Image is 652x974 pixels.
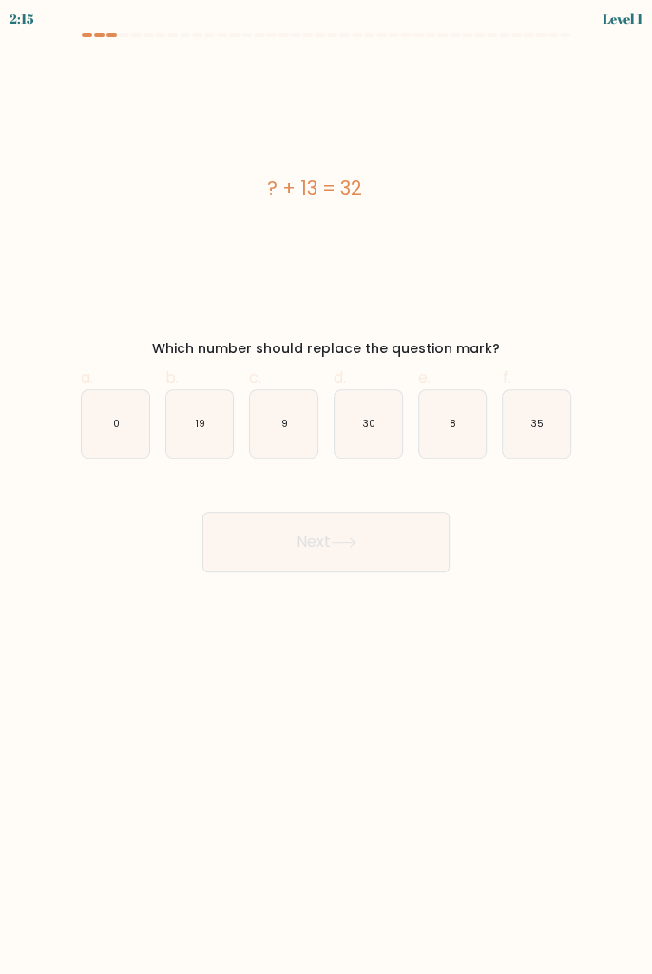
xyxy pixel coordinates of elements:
[202,512,450,572] button: Next
[196,417,205,431] text: 19
[10,9,34,28] div: 2:15
[450,417,456,431] text: 8
[281,417,288,431] text: 9
[362,417,375,431] text: 30
[77,339,575,359] div: Which number should replace the question mark?
[334,366,346,388] span: d.
[165,366,179,388] span: b.
[81,366,93,388] span: a.
[418,366,431,388] span: e.
[66,174,564,202] div: ? + 13 = 32
[113,417,120,431] text: 0
[603,9,642,28] div: Level 1
[530,417,544,431] text: 35
[249,366,261,388] span: c.
[502,366,510,388] span: f.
